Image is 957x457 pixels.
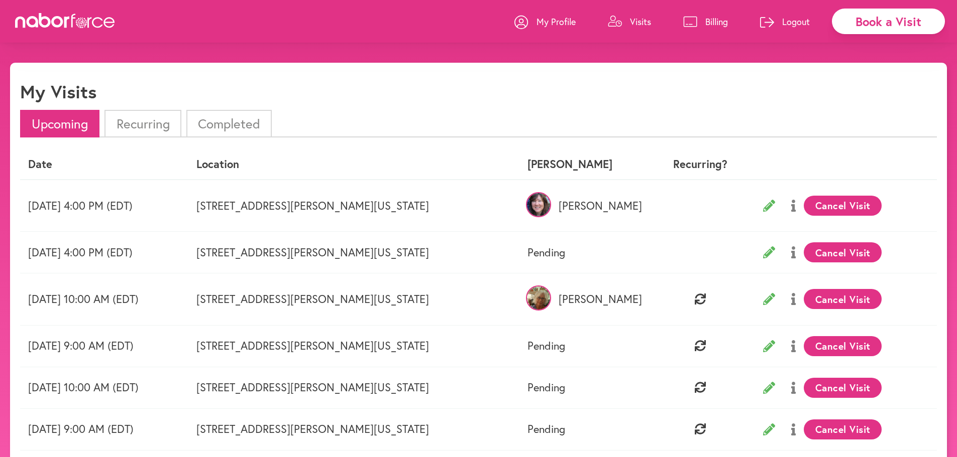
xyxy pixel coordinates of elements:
[782,16,810,28] p: Logout
[519,325,654,367] td: Pending
[804,242,882,262] button: Cancel Visit
[705,16,728,28] p: Billing
[832,9,945,34] div: Book a Visit
[519,408,654,450] td: Pending
[20,149,188,179] th: Date
[804,336,882,356] button: Cancel Visit
[519,149,654,179] th: [PERSON_NAME]
[188,325,519,367] td: [STREET_ADDRESS][PERSON_NAME][US_STATE]
[20,232,188,273] td: [DATE] 4:00 PM (EDT)
[537,16,576,28] p: My Profile
[608,7,651,37] a: Visits
[188,367,519,408] td: [STREET_ADDRESS][PERSON_NAME][US_STATE]
[804,196,882,216] button: Cancel Visit
[188,273,519,325] td: [STREET_ADDRESS][PERSON_NAME][US_STATE]
[188,149,519,179] th: Location
[526,285,551,311] img: lv5x1FOfRD63dchEaOEy
[683,7,728,37] a: Billing
[630,16,651,28] p: Visits
[188,232,519,273] td: [STREET_ADDRESS][PERSON_NAME][US_STATE]
[186,110,272,137] li: Completed
[804,419,882,439] button: Cancel Visit
[104,110,181,137] li: Recurring
[804,378,882,398] button: Cancel Visit
[527,292,646,306] p: [PERSON_NAME]
[519,367,654,408] td: Pending
[654,149,747,179] th: Recurring?
[20,325,188,367] td: [DATE] 9:00 AM (EDT)
[760,7,810,37] a: Logout
[527,199,646,212] p: [PERSON_NAME]
[526,192,551,217] img: abncKZu3Q7q3LYDT1VeM
[20,180,188,232] td: [DATE] 4:00 PM (EDT)
[20,81,96,102] h1: My Visits
[519,232,654,273] td: Pending
[188,408,519,450] td: [STREET_ADDRESS][PERSON_NAME][US_STATE]
[20,408,188,450] td: [DATE] 9:00 AM (EDT)
[188,180,519,232] td: [STREET_ADDRESS][PERSON_NAME][US_STATE]
[20,273,188,325] td: [DATE] 10:00 AM (EDT)
[20,110,99,137] li: Upcoming
[20,367,188,408] td: [DATE] 10:00 AM (EDT)
[804,289,882,309] button: Cancel Visit
[514,7,576,37] a: My Profile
